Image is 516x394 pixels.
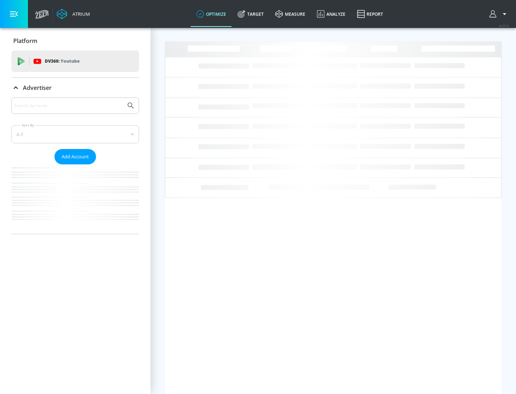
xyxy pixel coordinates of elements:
a: Target [232,1,269,27]
span: Add Account [62,153,89,161]
div: A-Z [11,125,139,143]
p: Youtube [61,57,80,65]
a: Report [351,1,389,27]
span: v 4.25.4 [499,24,509,28]
div: DV360: Youtube [11,51,139,72]
a: measure [269,1,311,27]
p: DV360: [45,57,80,65]
input: Search by name [14,101,123,110]
p: Advertiser [23,84,52,92]
p: Platform [13,37,37,45]
a: Atrium [57,9,90,19]
label: Sort By [20,123,36,128]
div: Atrium [70,11,90,17]
div: Platform [11,31,139,51]
a: Analyze [311,1,351,27]
a: optimize [191,1,232,27]
nav: list of Advertiser [11,164,139,234]
div: Advertiser [11,78,139,98]
button: Add Account [54,149,96,164]
div: Advertiser [11,97,139,234]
